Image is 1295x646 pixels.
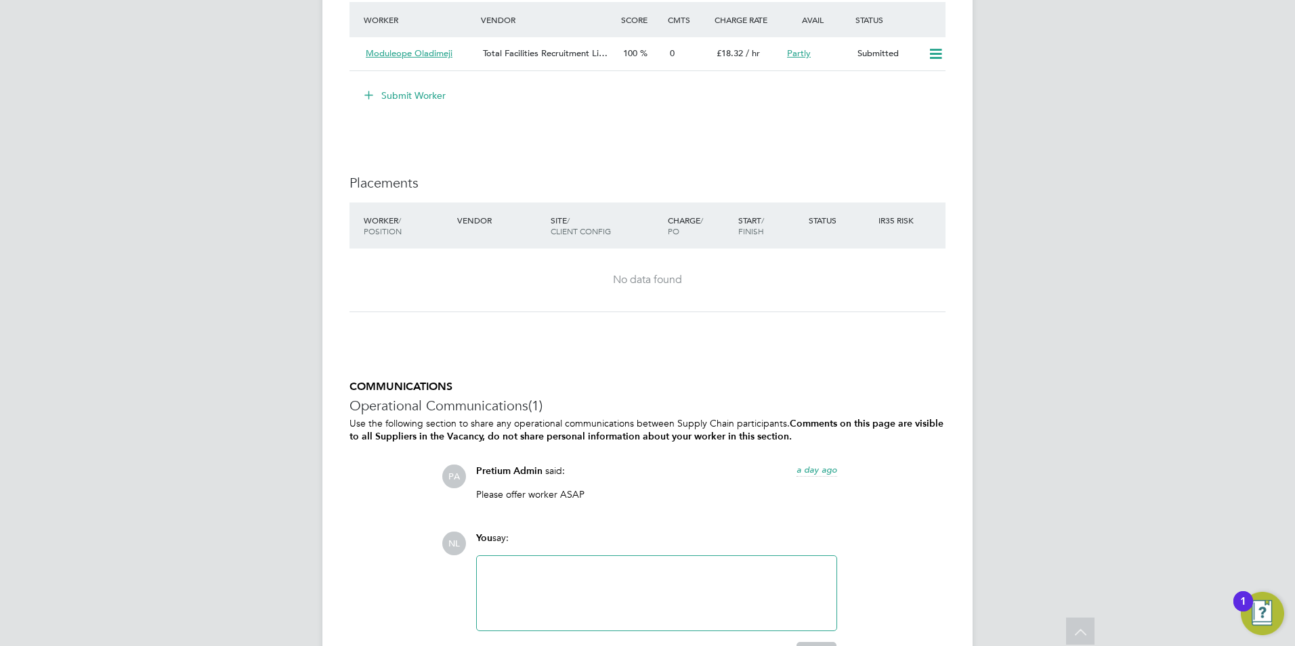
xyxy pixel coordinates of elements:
[664,7,711,32] div: Cmts
[670,47,675,59] span: 0
[551,215,611,236] span: / Client Config
[735,208,805,243] div: Start
[668,215,703,236] span: / PO
[454,208,547,232] div: Vendor
[355,85,457,106] button: Submit Worker
[364,215,402,236] span: / Position
[547,208,664,243] div: Site
[349,418,943,442] b: Comments on this page are visible to all Suppliers in the Vacancy, do not share personal informat...
[852,43,922,65] div: Submitted
[360,208,454,243] div: Worker
[349,380,946,394] h5: COMMUNICATIONS
[805,208,876,232] div: Status
[664,208,735,243] div: Charge
[360,7,477,32] div: Worker
[717,47,743,59] span: £18.32
[366,47,452,59] span: Moduleope Oladimeji
[442,532,466,555] span: NL
[545,465,565,477] span: said:
[711,7,782,32] div: Charge Rate
[349,397,946,414] h3: Operational Communications
[1241,592,1284,635] button: Open Resource Center, 1 new notification
[442,465,466,488] span: PA
[738,215,764,236] span: / Finish
[477,7,618,32] div: Vendor
[787,47,811,59] span: Partly
[476,465,543,477] span: Pretium Admin
[1240,601,1246,619] div: 1
[875,208,922,232] div: IR35 Risk
[476,488,837,500] p: Please offer worker ASAP
[363,273,932,287] div: No data found
[349,174,946,192] h3: Placements
[782,7,852,32] div: Avail
[852,7,946,32] div: Status
[349,417,946,443] p: Use the following section to share any operational communications between Supply Chain participants.
[623,47,637,59] span: 100
[476,532,492,544] span: You
[797,464,837,475] span: a day ago
[476,532,837,555] div: say:
[483,47,608,59] span: Total Facilities Recruitment Li…
[528,397,543,414] span: (1)
[746,47,760,59] span: / hr
[618,7,664,32] div: Score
